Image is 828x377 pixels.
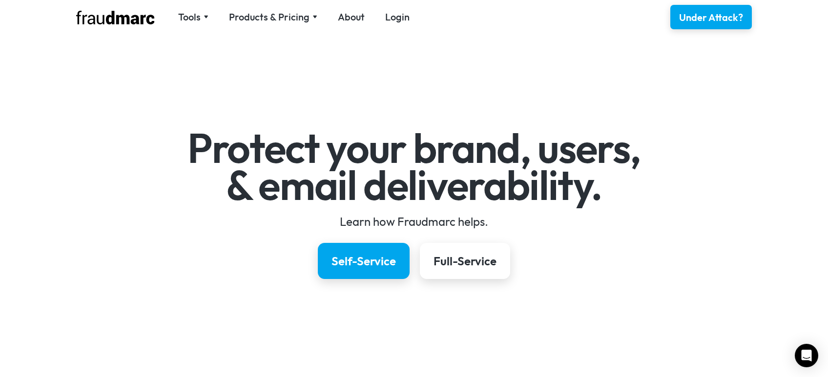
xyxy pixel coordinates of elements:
div: Open Intercom Messenger [795,344,818,367]
div: Under Attack? [679,11,743,24]
div: Self-Service [331,253,396,269]
a: Under Attack? [670,5,752,29]
a: Self-Service [318,243,410,279]
a: Full-Service [420,243,510,279]
div: Products & Pricing [229,10,317,24]
div: Tools [178,10,208,24]
a: Login [385,10,410,24]
a: About [338,10,365,24]
h1: Protect your brand, users, & email deliverability. [131,130,698,203]
div: Learn how Fraudmarc helps. [131,214,698,229]
div: Products & Pricing [229,10,310,24]
div: Full-Service [434,253,497,269]
div: Tools [178,10,201,24]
